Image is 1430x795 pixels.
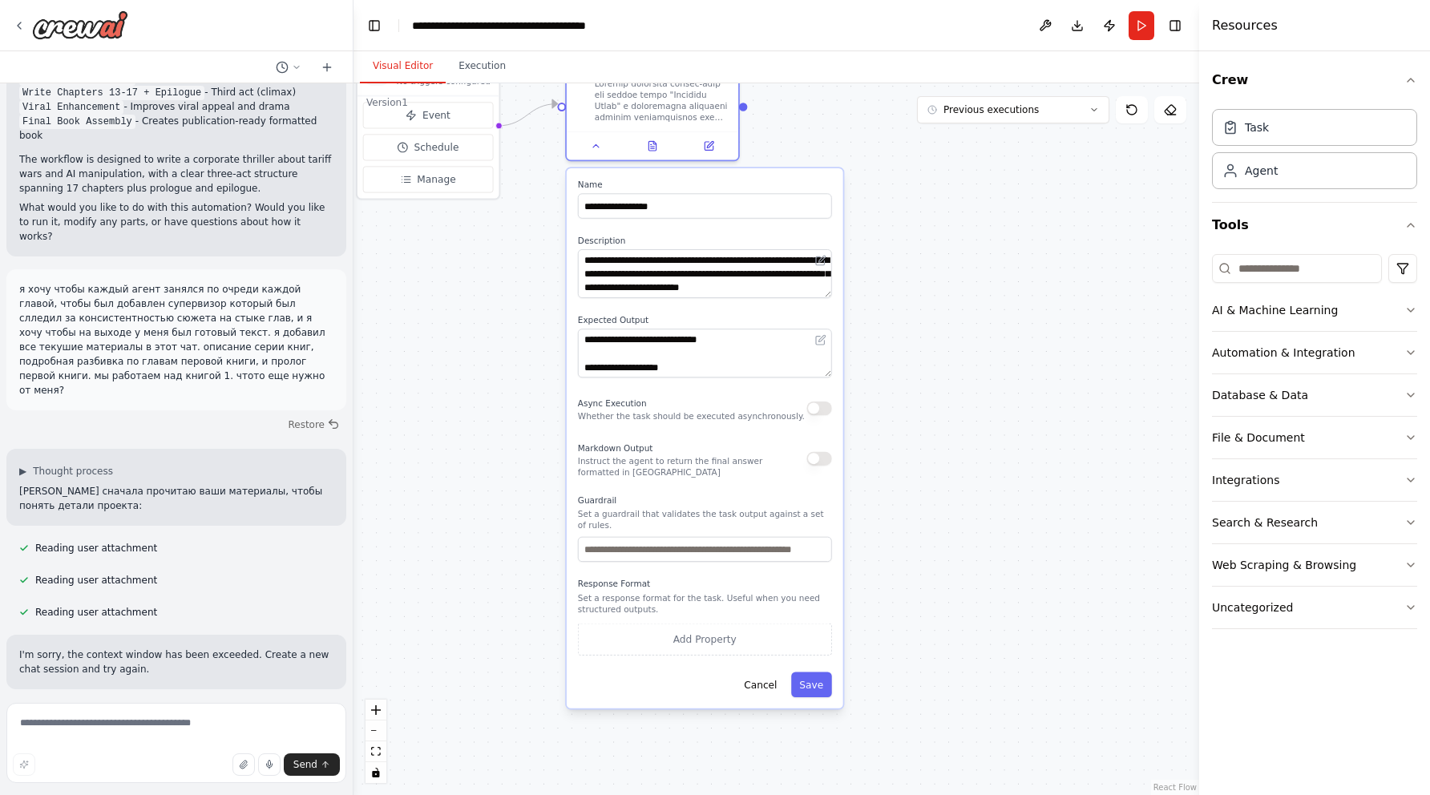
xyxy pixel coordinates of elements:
[565,52,740,162] div: Loremip dolorsita consec-adip eli seddoe tempo "Incididu Utlab" e doloremagna aliquaeni adminim v...
[269,58,308,77] button: Switch to previous chat
[33,465,113,478] span: Thought process
[356,52,500,200] div: No triggers configuredEventScheduleManage
[19,85,333,99] li: - Third act (climax)
[366,741,386,762] button: fit view
[1212,587,1417,628] button: Uncategorized
[578,315,832,326] label: Expected Output
[1212,374,1417,416] button: Database & Data
[35,574,157,587] span: Reading user attachment
[1212,203,1417,248] button: Tools
[1153,783,1197,792] a: React Flow attribution
[314,58,340,77] button: Start a new chat
[19,115,135,129] code: Final Book Assembly
[1212,332,1417,373] button: Automation & Integration
[366,762,386,783] button: toggle interactivity
[1212,557,1356,573] div: Web Scraping & Browsing
[366,700,386,783] div: React Flow controls
[578,398,647,408] span: Async Execution
[1212,58,1417,103] button: Crew
[578,592,832,615] p: Set a response format for the task. Useful when you need structured outputs.
[19,648,333,676] p: I'm sorry, the context window has been exceeded. Create a new chat session and try again.
[19,200,333,244] p: What would you like to do with this automation? Would you like to run it, modify any parts, or ha...
[1212,472,1279,488] div: Integrations
[13,753,35,776] button: Improve this prompt
[19,282,333,397] p: я хочу чтобы каждый агент занялся по очреди каждой главой, чтобы был добавлен супервизор который ...
[1212,103,1417,202] div: Crew
[578,180,832,191] label: Name
[19,465,26,478] span: ▶
[1212,502,1417,543] button: Search & Research
[19,484,333,513] p: [PERSON_NAME] сначала прочитаю ваши материалы, чтобы понять детали проекта:
[943,103,1039,116] span: Previous executions
[812,332,829,349] button: Open in editor
[578,579,832,590] label: Response Format
[1245,163,1278,179] div: Agent
[35,542,157,555] span: Reading user attachment
[232,753,255,776] button: Upload files
[417,172,455,186] span: Manage
[293,758,317,771] span: Send
[284,753,340,776] button: Send
[1245,119,1269,135] div: Task
[595,79,730,123] div: Loremip dolorsita consec-adip eli seddoe tempo "Incididu Utlab" e doloremagna aliquaeni adminim v...
[1212,387,1308,403] div: Database & Data
[685,138,733,155] button: Open in side panel
[578,509,832,531] p: Set a guardrail that validates the task output against a set of rules.
[19,114,333,143] li: - Creates publication-ready formatted book
[396,75,490,87] p: No triggers configured
[412,18,592,34] nav: breadcrumb
[35,606,157,619] span: Reading user attachment
[623,138,682,155] button: View output
[19,100,123,115] code: Viral Enhancement
[1212,430,1305,446] div: File & Document
[366,96,408,109] div: Version 1
[1212,248,1417,642] div: Tools
[1212,302,1338,318] div: AI & Machine Learning
[19,465,113,478] button: ▶Thought process
[578,494,832,506] label: Guardrail
[366,700,386,720] button: zoom in
[736,672,786,697] button: Cancel
[363,14,386,37] button: Hide left sidebar
[414,140,458,154] span: Schedule
[363,134,494,160] button: Schedule
[498,97,558,133] g: Edge from triggers to 62fcd2a1-e0ed-4ba8-8790-114e046160ff
[1212,16,1278,35] h4: Resources
[1212,289,1417,331] button: AI & Machine Learning
[578,236,832,247] label: Description
[366,720,386,741] button: zoom out
[917,96,1109,123] button: Previous executions
[258,753,281,776] button: Click to speak your automation idea
[1212,515,1318,531] div: Search & Research
[19,152,333,196] p: The workflow is designed to write a corporate thriller about tariff wars and AI manipulation, wit...
[363,102,494,128] button: Event
[578,443,653,453] span: Markdown Output
[791,672,832,697] button: Save
[422,108,450,122] span: Event
[1212,417,1417,458] button: File & Document
[32,10,128,39] img: Logo
[578,411,805,422] p: Whether the task should be executed asynchronously.
[19,99,333,114] li: - Improves viral appeal and drama
[1212,345,1355,361] div: Automation & Integration
[363,166,494,192] button: Manage
[19,86,204,100] code: Write Chapters 13-17 + Epilogue
[1164,14,1186,37] button: Hide right sidebar
[812,252,829,269] button: Open in editor
[281,414,346,436] button: Restore
[360,50,446,83] button: Visual Editor
[446,50,519,83] button: Execution
[1212,544,1417,586] button: Web Scraping & Browsing
[1212,459,1417,501] button: Integrations
[578,623,832,656] button: Add Property
[1212,599,1293,615] div: Uncategorized
[578,456,807,478] p: Instruct the agent to return the final answer formatted in [GEOGRAPHIC_DATA]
